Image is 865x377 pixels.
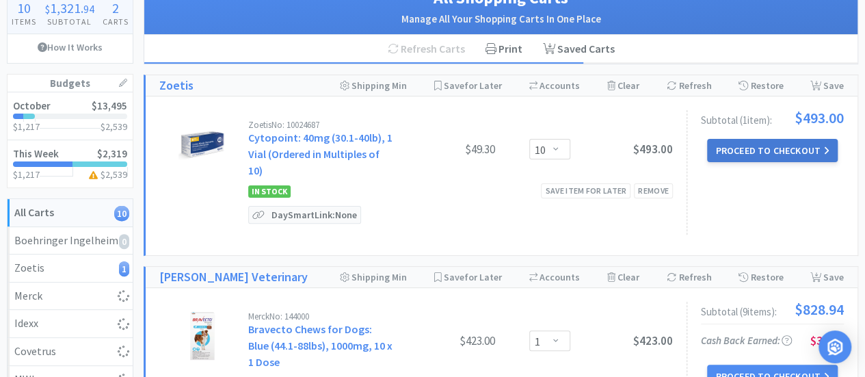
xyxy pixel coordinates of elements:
div: $423.00 [392,333,495,349]
div: Covetrus [14,343,126,361]
h2: October [13,101,51,111]
h3: $ [86,170,128,179]
div: Restore [738,267,783,287]
div: . [40,1,98,15]
div: Refresh Carts [377,35,475,64]
div: Zoetis [14,259,126,277]
div: Print [475,35,533,64]
div: Subtotal ( 1 item ): [701,110,844,125]
i: 0 [119,234,129,249]
a: Idexx [8,310,133,338]
a: Boehringer Ingelheim0 [8,227,133,255]
a: Merck [8,283,133,311]
div: Shipping Min [340,267,407,287]
a: [PERSON_NAME] Veterinary [159,268,308,287]
span: In Stock [248,185,291,198]
div: Subtotal ( 9 item s ): [701,302,844,317]
h2: Manage All Your Shopping Carts In One Place [158,11,844,27]
div: Boehringer Ingelheim [14,232,126,250]
span: Save for Later [444,271,502,283]
p: DaySmart Link: None [268,207,360,223]
span: $493.00 [795,110,844,125]
div: Zoetis No: 10024687 [248,120,392,129]
span: 94 [83,2,94,16]
a: Zoetis1 [8,255,133,283]
span: $828.94 [795,302,844,317]
span: $ [44,2,49,16]
div: Clear [607,75,639,96]
a: All Carts10 [8,199,133,227]
i: 10 [114,206,129,221]
div: Save [810,267,844,287]
span: Save for Later [444,79,502,92]
span: $1,217 [13,120,40,133]
div: Save [810,75,844,96]
a: October$13,495$1,217$2,539 [8,92,133,140]
a: Cytopoint: 40mg (30.1-40lb), 1 Vial (Ordered in Multiples of 10) [248,131,392,177]
div: Open Intercom Messenger [819,330,851,363]
div: Idexx [14,315,126,333]
span: $423.00 [633,333,673,348]
div: Remove [634,183,673,198]
a: How It Works [8,34,133,60]
a: Bravecto Chews for Dogs: Blue (44.1-88lbs), 1000mg, 10 x 1 Dose [248,322,392,369]
div: Merck [14,287,126,305]
div: Refresh [667,75,711,96]
h4: Subtotal [40,15,98,28]
span: $2,319 [97,147,127,160]
div: Accounts [529,267,580,287]
div: Refresh [667,267,711,287]
img: 0b72f36f2cac43f69442094a75db54ba_493156.jpeg [178,312,226,360]
a: Zoetis [159,76,194,96]
div: Save item for later [541,183,630,198]
h4: Items [8,15,40,28]
img: d68059bb95f34f6ca8f79a017dff92f3_527055.jpeg [178,120,226,168]
button: Proceed to Checkout [707,139,837,162]
span: 2,539 [105,120,127,133]
div: Clear [607,267,639,287]
strong: All Carts [14,205,54,219]
h2: This Week [13,148,59,159]
div: Restore [738,75,783,96]
span: $31.40 [810,333,844,348]
h3: $ [101,122,127,131]
div: Merck No: 144000 [248,312,392,321]
span: 2,539 [105,168,127,181]
div: Accounts [529,75,580,96]
h1: Budgets [8,75,133,92]
span: $13,495 [92,99,127,112]
i: 1 [119,261,129,276]
a: Covetrus [8,338,133,366]
a: Saved Carts [533,35,625,64]
span: $493.00 [633,142,673,157]
a: This Week$2,319$1,217$2,539 [8,140,133,187]
span: Cash Back Earned : [701,334,792,347]
div: Shipping Min [340,75,407,96]
span: $1,217 [13,168,40,181]
div: $49.30 [392,141,495,157]
h4: Carts [98,15,133,28]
